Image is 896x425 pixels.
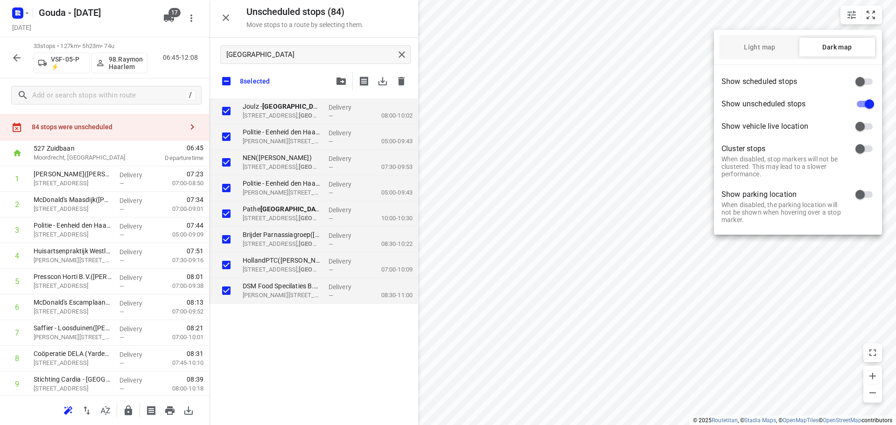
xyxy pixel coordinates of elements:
span: Cluster stops [721,143,848,154]
p: When disabled, the parking location will not be shown when hovering over a stop marker. [721,201,848,223]
button: Dark map [799,38,875,56]
span: Show unscheduled stops [721,98,848,110]
span: Light map [722,43,798,51]
span: Dark map [799,43,875,51]
button: Light map [722,38,798,56]
p: When disabled, stop markers will not be clustered. This may lead to a slower performance. [721,155,848,178]
span: Show vehicle live location [721,121,848,132]
span: Show scheduled stops [721,76,848,87]
span: Show parking location [721,189,848,200]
